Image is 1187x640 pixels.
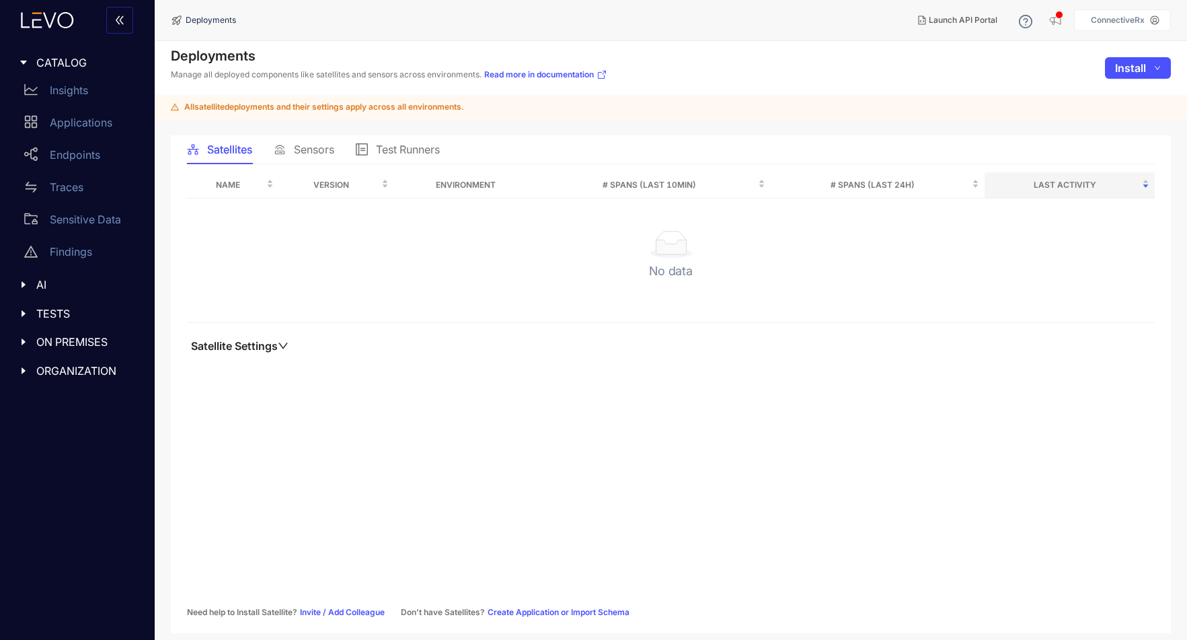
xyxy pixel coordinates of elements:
[171,103,179,111] span: warning
[171,48,607,64] h4: Deployments
[929,15,997,25] span: Launch API Portal
[484,69,607,80] a: Read more in documentation
[990,178,1139,192] span: Last Activity
[50,181,83,193] p: Traces
[294,143,334,155] span: Sensors
[19,366,28,376] span: caret-right
[50,116,112,129] p: Applications
[13,206,147,238] a: Sensitive Data
[184,102,463,112] span: All satellite deployments and their settings apply across all environments.
[1115,62,1146,74] span: Install
[284,178,379,192] span: Version
[907,9,1008,31] button: Launch API Portal
[19,309,28,318] span: caret-right
[13,77,147,109] a: Insights
[776,178,969,192] span: # Spans (last 24h)
[401,608,485,617] span: Don’t have Satellites?
[19,280,28,289] span: caret-right
[36,365,136,377] span: ORGANIZATION
[1154,65,1161,72] span: down
[36,57,136,69] span: CATALOG
[187,339,293,353] button: Satellite Settingsdown
[279,172,394,199] th: Version
[278,341,289,351] span: down
[36,336,136,348] span: ON PREMISES
[24,180,38,194] span: swap
[13,174,147,206] a: Traces
[36,279,136,291] span: AI
[8,299,147,328] div: TESTS
[8,357,147,385] div: ORGANIZATION
[207,143,252,155] span: Satellites
[1105,57,1171,79] button: Installdown
[771,172,985,199] th: # Spans (last 24h)
[114,15,125,27] span: double-left
[36,308,136,320] span: TESTS
[50,213,121,225] p: Sensitive Data
[171,69,607,80] p: Manage all deployed components like satellites and sensors across environments.
[376,143,440,155] span: Test Runners
[13,141,147,174] a: Endpoints
[186,15,236,25] span: Deployments
[538,172,771,199] th: # Spans (last 10min)
[543,178,756,192] span: # Spans (last 10min)
[8,271,147,299] div: AI
[13,238,147,271] a: Findings
[19,337,28,347] span: caret-right
[19,58,28,67] span: caret-right
[488,608,629,617] a: Create Application or Import Schema
[13,109,147,141] a: Applications
[50,246,92,258] p: Findings
[24,245,38,258] span: warning
[8,48,147,77] div: CATALOG
[8,328,147,356] div: ON PREMISES
[649,263,693,279] div: No data
[50,84,88,96] p: Insights
[187,172,279,199] th: Name
[192,178,264,192] span: Name
[1091,15,1145,25] p: ConnectiveRx
[50,149,100,161] p: Endpoints
[300,608,385,617] a: Invite / Add Colleague
[106,7,133,34] button: double-left
[394,172,538,199] th: Environment
[187,608,297,617] span: Need help to Install Satellite?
